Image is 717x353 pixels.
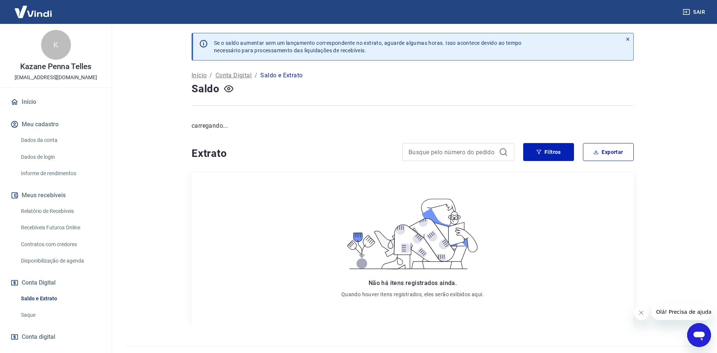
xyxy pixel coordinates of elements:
h4: Extrato [192,146,393,161]
a: Dados de login [18,149,103,165]
span: Olá! Precisa de ajuda? [4,5,63,11]
a: Saldo e Extrato [18,291,103,306]
a: Conta Digital [215,71,252,80]
p: [EMAIL_ADDRESS][DOMAIN_NAME] [15,74,97,81]
a: Saque [18,307,103,323]
p: Kazane Penna Telles [20,63,91,71]
p: Quando houver itens registrados, eles serão exibidos aqui. [341,291,484,298]
button: Exportar [583,143,634,161]
div: K [41,30,71,60]
button: Conta Digital [9,275,103,291]
a: Informe de rendimentos [18,166,103,181]
a: Relatório de Recebíveis [18,204,103,219]
button: Meu cadastro [9,116,103,133]
iframe: Fechar mensagem [634,305,649,320]
a: Dados da conta [18,133,103,148]
a: Recebíveis Futuros Online [18,220,103,235]
iframe: Mensagem da empresa [652,304,711,320]
a: Início [9,94,103,110]
img: Vindi [9,0,58,23]
a: Conta digital [9,329,103,345]
h4: Saldo [192,81,220,96]
p: carregando... [192,121,634,130]
iframe: Botão para abrir a janela de mensagens [687,323,711,347]
button: Filtros [523,143,574,161]
p: Saldo e Extrato [260,71,302,80]
button: Sair [681,5,708,19]
input: Busque pelo número do pedido [409,146,496,158]
span: Conta digital [22,332,55,342]
a: Contratos com credores [18,237,103,252]
p: Se o saldo aumentar sem um lançamento correspondente no extrato, aguarde algumas horas. Isso acon... [214,39,522,54]
button: Meus recebíveis [9,187,103,204]
p: / [209,71,212,80]
a: Disponibilização de agenda [18,253,103,269]
p: / [255,71,257,80]
a: Início [192,71,207,80]
span: Não há itens registrados ainda. [369,279,457,287]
